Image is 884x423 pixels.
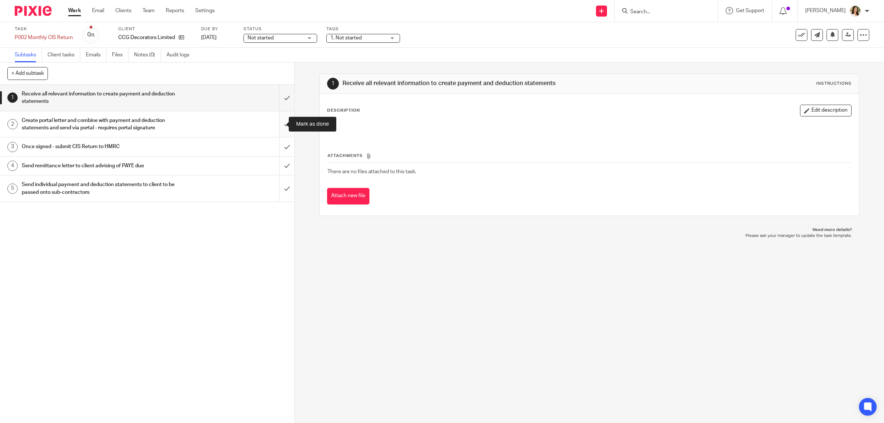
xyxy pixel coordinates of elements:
a: Team [143,7,155,14]
p: [PERSON_NAME] [805,7,846,14]
a: Emails [86,48,106,62]
div: 5 [7,183,18,194]
div: 1 [327,78,339,90]
img: High%20Res%20Andrew%20Price%20Accountants_Poppy%20Jakes%20photography-1153.jpg [849,5,861,17]
label: Status [243,26,317,32]
label: Tags [326,26,400,32]
label: Due by [201,26,234,32]
input: Search [629,9,696,15]
span: Not started [248,35,274,41]
span: 1. Not started [330,35,362,41]
h1: Send remittance letter to client advising of PAYE due [22,160,189,171]
a: Work [68,7,81,14]
span: There are no files attached to this task. [327,169,416,174]
a: Audit logs [166,48,195,62]
button: + Add subtask [7,67,48,80]
a: Files [112,48,129,62]
h1: Create portal letter and combine with payment and deduction statements and send via portal - requ... [22,115,189,134]
h1: Send individual payment and deduction statements to client to be passed onto sub-contractors [22,179,189,198]
a: Clients [115,7,131,14]
button: Attach new file [327,188,369,204]
label: Client [118,26,192,32]
label: Task [15,26,73,32]
a: Reports [166,7,184,14]
h1: Receive all relevant information to create payment and deduction statements [22,88,189,107]
h1: Once signed - submit CIS Return to HMRC [22,141,189,152]
span: [DATE] [201,35,217,40]
span: Get Support [736,8,764,13]
span: Attachments [327,154,363,158]
a: Settings [195,7,215,14]
div: 0 [87,31,95,39]
div: Instructions [816,81,852,87]
a: Subtasks [15,48,42,62]
p: Description [327,108,360,113]
div: 3 [7,142,18,152]
div: 4 [7,161,18,171]
small: /5 [91,33,95,37]
p: Please ask your manager to update the task template. [327,233,852,239]
p: Need more details? [327,227,852,233]
h1: Receive all relevant information to create payment and deduction statements [343,80,605,87]
button: Edit description [800,105,852,116]
a: Notes (0) [134,48,161,62]
div: 2 [7,119,18,129]
div: P002 Monthly CIS Return [15,34,73,41]
img: Pixie [15,6,52,16]
p: CCG Decorators Limited [118,34,175,41]
a: Email [92,7,104,14]
a: Client tasks [48,48,80,62]
div: 1 [7,92,18,103]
